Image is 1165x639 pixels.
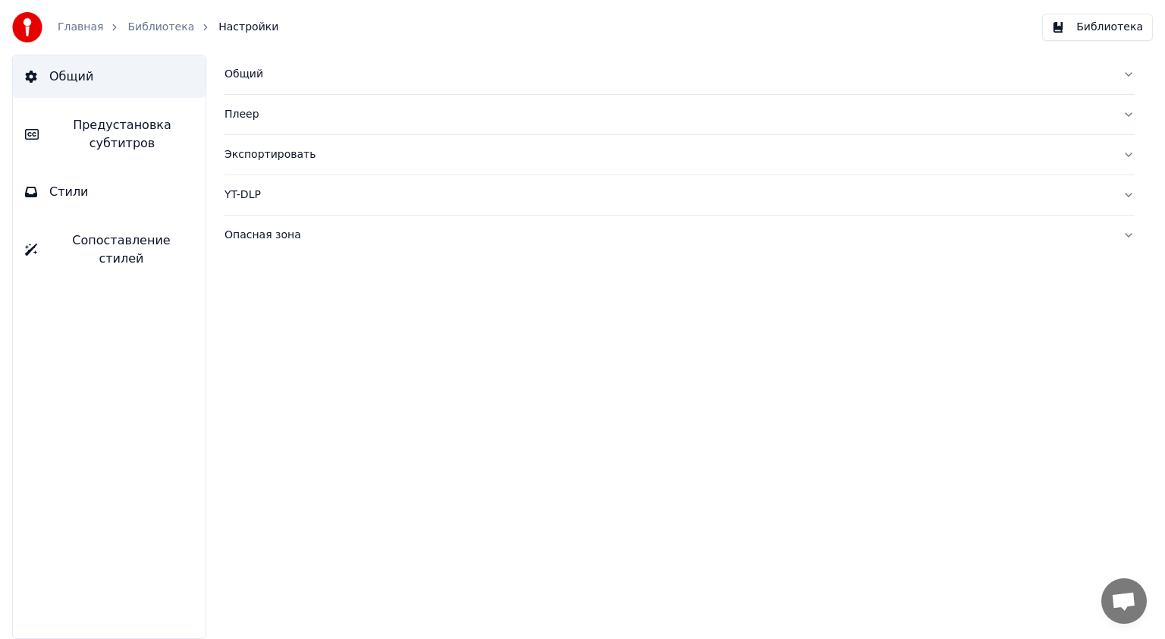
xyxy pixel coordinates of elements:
[13,219,206,280] button: Сопоставление стилей
[49,183,89,201] span: Стили
[225,55,1135,94] button: Общий
[225,228,1110,243] div: Опасная зона
[225,107,1110,122] div: Плеер
[13,171,206,213] button: Стили
[49,68,93,86] span: Общий
[49,231,193,268] span: Сопоставление стилей
[13,55,206,98] button: Общий
[225,95,1135,134] button: Плеер
[51,116,193,153] span: Предустановка субтитров
[225,216,1135,255] button: Опасная зона
[225,175,1135,215] button: YT-DLP
[12,12,42,42] img: youka
[225,67,1110,82] div: Общий
[225,187,1110,203] div: YT-DLP
[58,20,103,35] a: Главная
[1042,14,1153,41] button: Библиотека
[58,20,278,35] nav: breadcrumb
[127,20,194,35] a: Библиотека
[1101,578,1147,624] a: Открытый чат
[225,135,1135,175] button: Экспортировать
[218,20,278,35] span: Настройки
[225,147,1110,162] div: Экспортировать
[13,104,206,165] button: Предустановка субтитров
